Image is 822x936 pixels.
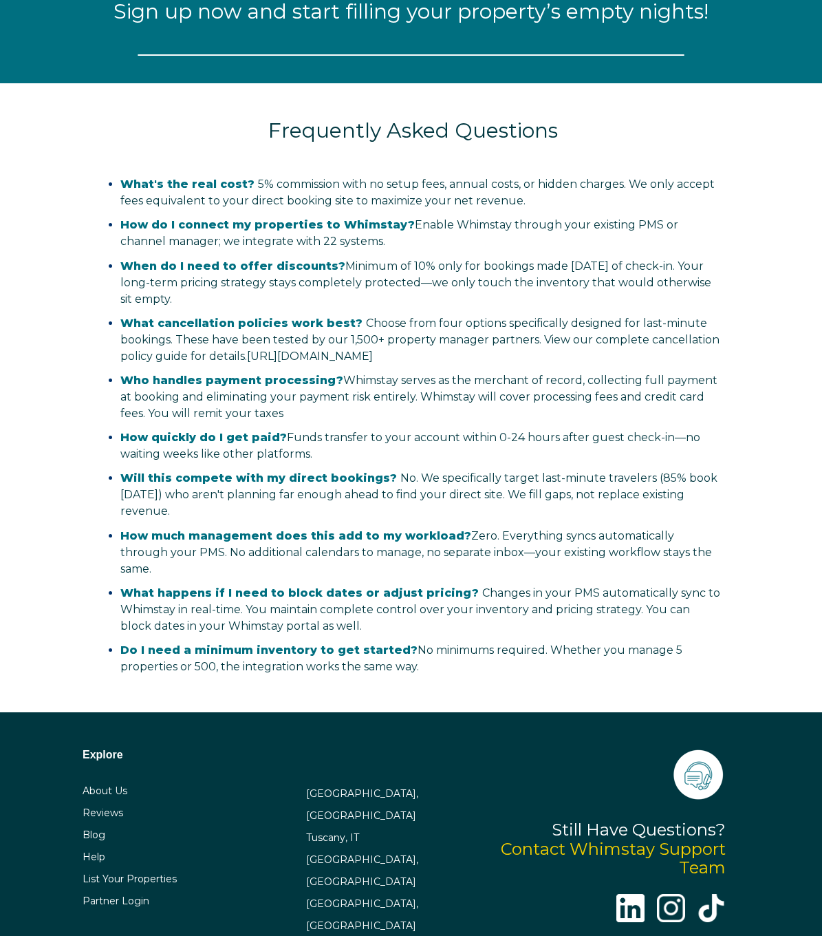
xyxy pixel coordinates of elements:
[345,259,435,273] span: Minimum of 10%
[120,529,471,542] strong: How much management does this add to my workload?
[306,787,418,822] a: [GEOGRAPHIC_DATA], [GEOGRAPHIC_DATA]
[552,820,726,840] span: Still Have Questions?
[120,586,479,599] span: What happens if I need to block dates or adjust pricing?
[120,431,287,444] strong: How quickly do I get paid?
[83,895,149,907] a: Partner Login
[268,118,558,143] span: Frequently Asked Questions
[120,643,682,673] span: No minimums required. Whether you manage 5 properties or 500, the integration works the same way.
[120,431,700,460] span: Funds transfer to your account within 0-24 hours after guest check-in—no waiting weeks like other...
[83,749,123,760] span: Explore
[697,894,726,923] img: tik-tok
[657,894,686,923] img: instagram
[120,374,717,420] span: Whimstay serves as the merchant of record, collecting full payment at booking and eliminating you...
[120,586,720,632] span: Changes in your PMS automatically sync to Whimstay in real-time. You maintain complete control ov...
[247,350,373,363] a: Vínculo https://salespage.whimstay.com/cancellation-policy-options
[120,218,678,248] span: Enable Whimstay through your existing PMS or channel manager; we integrate with 22 systems.
[120,259,345,273] strong: When do I need to offer discounts?
[120,374,343,387] strong: Who handles payment processing?
[501,839,726,878] a: Contact Whimstay Support Team
[83,829,105,841] a: Blog
[83,785,127,797] a: About Us
[306,831,359,844] a: Tuscany, IT
[120,471,397,485] span: Will this compete with my direct bookings?
[83,873,177,885] a: List Your Properties
[616,894,645,923] img: linkedin-logo
[83,851,105,863] a: Help
[83,807,123,819] a: Reviews
[120,218,415,231] strong: How do I connect my properties to Whimstay?
[120,317,363,330] span: What cancellation policies work best?
[120,178,715,207] span: 5% commission with no setup fees, annual costs, or hidden charges. We only accept fees equivalent...
[306,853,418,888] a: [GEOGRAPHIC_DATA], [GEOGRAPHIC_DATA]
[671,747,726,802] img: icons-21
[120,643,418,657] strong: Do I need a minimum inventory to get started?
[120,178,255,191] span: What's the real cost?
[120,259,711,306] span: only for bookings made [DATE] of check-in. Your long-term pricing strategy stays completely prote...
[120,471,717,518] span: No. We specifically target last-minute travelers (85% book [DATE]) who aren't planning far enough...
[120,317,720,363] span: Choose from four options specifically designed for last-minute bookings. These have been tested b...
[120,529,712,575] span: Zero. Everything syncs automatically through your PMS. No additional calendars to manage, no sepa...
[306,897,418,932] a: [GEOGRAPHIC_DATA], [GEOGRAPHIC_DATA]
